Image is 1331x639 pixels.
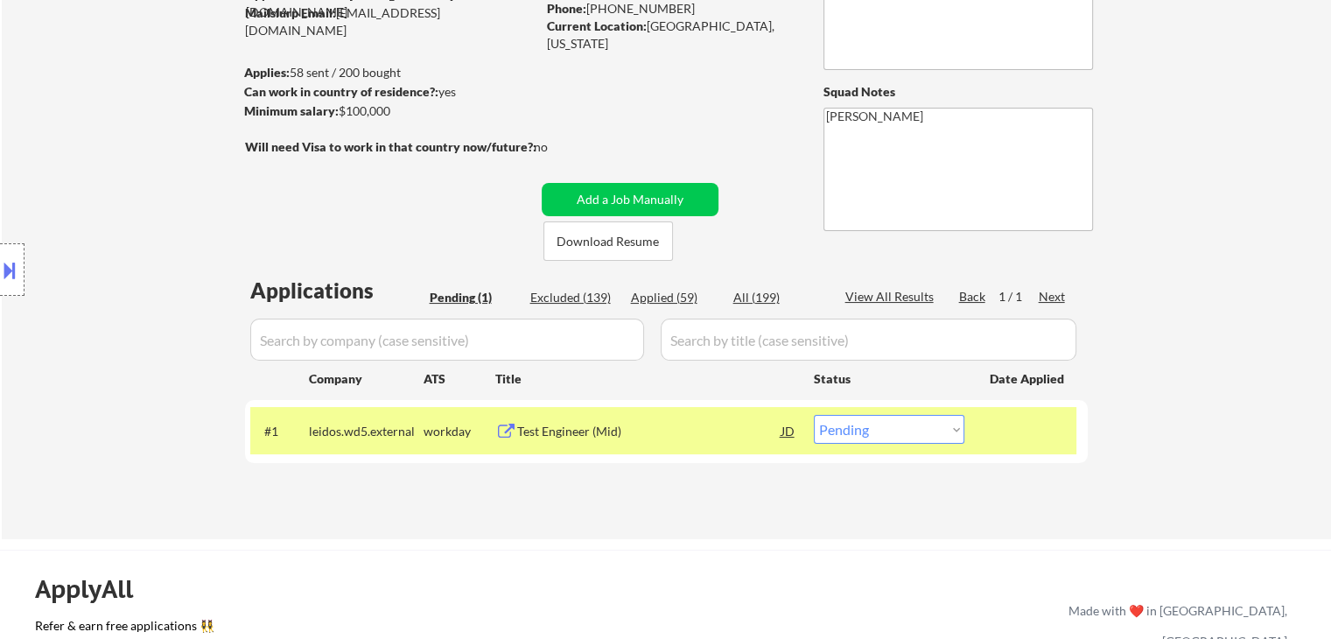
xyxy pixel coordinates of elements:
input: Search by company (case sensitive) [250,319,644,361]
button: Add a Job Manually [542,183,718,216]
div: Status [814,362,964,394]
div: Title [495,370,797,388]
div: Squad Notes [823,83,1093,101]
div: Pending (1) [430,289,517,306]
div: yes [244,83,530,101]
div: ApplyAll [35,574,153,604]
div: Test Engineer (Mid) [517,423,781,440]
div: View All Results [845,288,939,305]
div: [EMAIL_ADDRESS][DOMAIN_NAME] [245,4,536,39]
strong: Phone: [547,1,586,16]
strong: Can work in country of residence?: [244,84,438,99]
div: Date Applied [990,370,1067,388]
strong: Applies: [244,65,290,80]
div: Excluded (139) [530,289,618,306]
div: Next [1039,288,1067,305]
div: 58 sent / 200 bought [244,64,536,81]
div: Back [959,288,987,305]
strong: Minimum salary: [244,103,339,118]
strong: Will need Visa to work in that country now/future?: [245,139,536,154]
div: JD [780,415,797,446]
div: [GEOGRAPHIC_DATA], [US_STATE] [547,18,795,52]
a: Refer & earn free applications 👯‍♀️ [35,620,703,638]
input: Search by title (case sensitive) [661,319,1076,361]
div: $100,000 [244,102,536,120]
div: Applied (59) [631,289,718,306]
button: Download Resume [543,221,673,261]
div: leidos.wd5.external [309,423,424,440]
div: All (199) [733,289,821,306]
div: ATS [424,370,495,388]
div: Company [309,370,424,388]
div: Applications [250,280,424,301]
div: no [534,138,584,156]
strong: Current Location: [547,18,647,33]
strong: Mailslurp Email: [245,5,336,20]
div: workday [424,423,495,440]
div: 1 / 1 [998,288,1039,305]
